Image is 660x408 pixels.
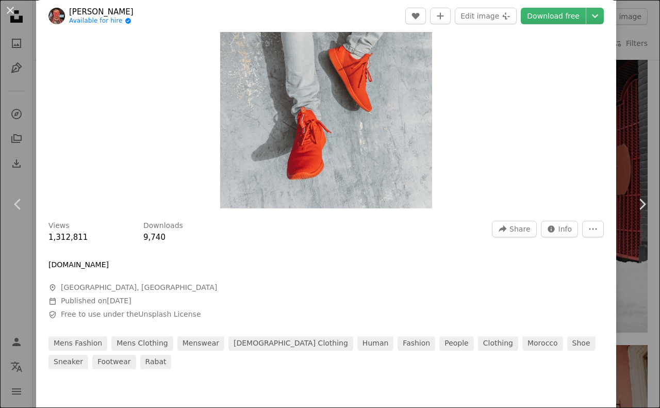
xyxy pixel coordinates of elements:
a: Available for hire [69,17,134,25]
a: clothing [478,336,518,351]
h3: Views [48,221,70,231]
button: Edit image [455,8,517,24]
a: mens clothing [111,336,173,351]
a: shoe [567,336,596,351]
a: Download free [521,8,586,24]
button: More Actions [582,221,604,237]
a: human [357,336,394,351]
a: mens fashion [48,336,107,351]
button: Stats about this image [541,221,579,237]
button: Like [405,8,426,24]
time: September 18, 2018 at 2:59:29 PM GMT+6 [107,297,131,305]
a: people [439,336,474,351]
a: [PERSON_NAME] [69,7,134,17]
span: [GEOGRAPHIC_DATA], [GEOGRAPHIC_DATA] [61,283,217,293]
span: 1,312,811 [48,233,88,242]
a: fashion [398,336,435,351]
a: footwear [92,355,136,369]
a: sneaker [48,355,88,369]
img: Go to Hassan OUAJBIR's profile [48,8,65,24]
button: Share this image [492,221,536,237]
a: [DEMOGRAPHIC_DATA] clothing [228,336,353,351]
p: [DOMAIN_NAME] [48,260,109,270]
a: Next [624,155,660,254]
a: Unsplash License [138,310,201,318]
button: Add to Collection [430,8,451,24]
button: Choose download size [586,8,604,24]
span: Info [558,221,572,237]
h3: Downloads [143,221,183,231]
a: morocco [522,336,563,351]
a: rabat [140,355,172,369]
span: 9,740 [143,233,166,242]
span: Published on [61,297,131,305]
span: Share [509,221,530,237]
span: Free to use under the [61,309,201,320]
a: menswear [177,336,224,351]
